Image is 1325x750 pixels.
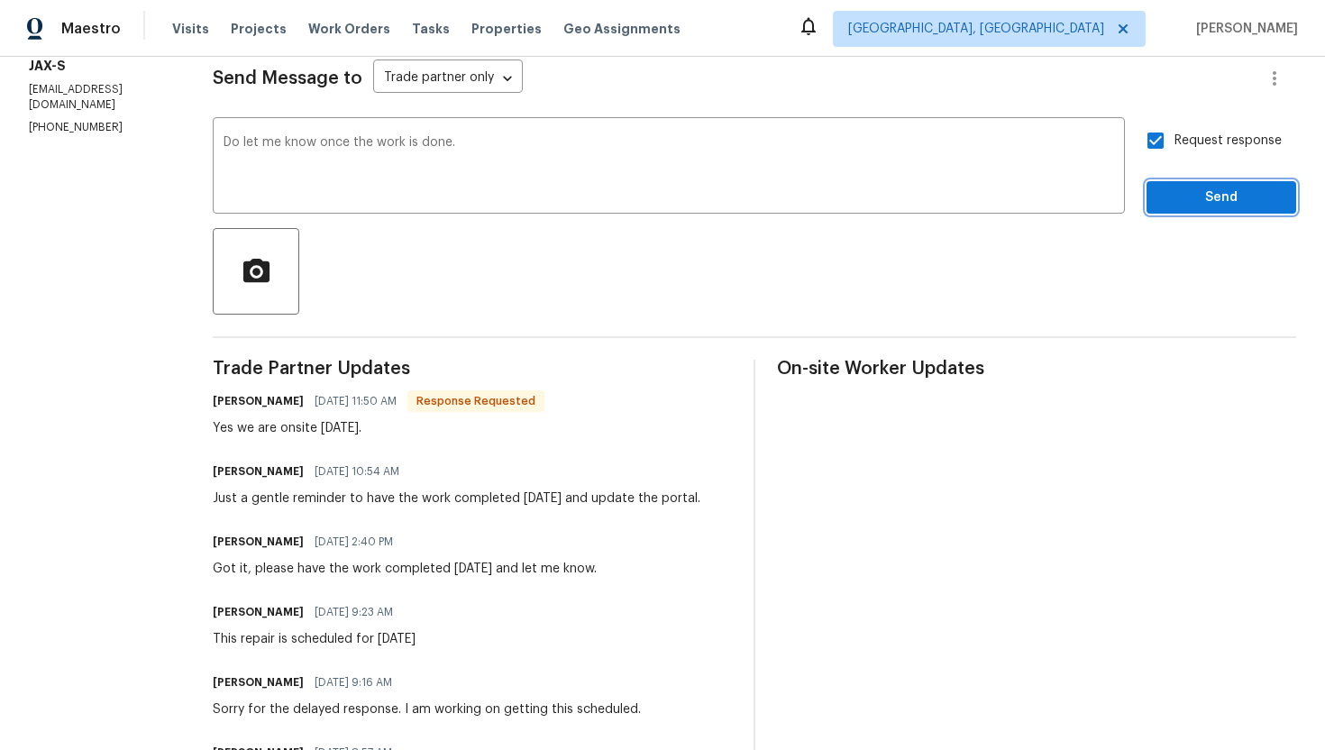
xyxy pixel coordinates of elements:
[213,673,304,691] h6: [PERSON_NAME]
[213,392,304,410] h6: [PERSON_NAME]
[213,700,641,718] div: Sorry for the delayed response. I am working on getting this scheduled.
[213,419,544,437] div: Yes we are onsite [DATE].
[315,603,393,621] span: [DATE] 9:23 AM
[213,533,304,551] h6: [PERSON_NAME]
[231,20,287,38] span: Projects
[29,39,169,75] h5: Paradigm Roofing - JAX-S
[315,462,399,480] span: [DATE] 10:54 AM
[29,82,169,113] p: [EMAIL_ADDRESS][DOMAIN_NAME]
[213,360,732,378] span: Trade Partner Updates
[777,360,1296,378] span: On-site Worker Updates
[61,20,121,38] span: Maestro
[1161,187,1282,209] span: Send
[315,533,393,551] span: [DATE] 2:40 PM
[412,23,450,35] span: Tasks
[29,120,169,135] p: [PHONE_NUMBER]
[213,462,304,480] h6: [PERSON_NAME]
[471,20,542,38] span: Properties
[224,136,1114,199] textarea: Do let me know once the work is done.
[373,64,523,94] div: Trade partner only
[308,20,390,38] span: Work Orders
[315,673,392,691] span: [DATE] 9:16 AM
[1189,20,1298,38] span: [PERSON_NAME]
[848,20,1104,38] span: [GEOGRAPHIC_DATA], [GEOGRAPHIC_DATA]
[172,20,209,38] span: Visits
[1174,132,1282,151] span: Request response
[213,603,304,621] h6: [PERSON_NAME]
[213,560,597,578] div: Got it, please have the work completed [DATE] and let me know.
[213,489,700,508] div: Just a gentle reminder to have the work completed [DATE] and update the portal.
[315,392,397,410] span: [DATE] 11:50 AM
[563,20,681,38] span: Geo Assignments
[409,392,543,410] span: Response Requested
[213,69,362,87] span: Send Message to
[213,630,416,648] div: This repair is scheduled for [DATE]
[1147,181,1296,215] button: Send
